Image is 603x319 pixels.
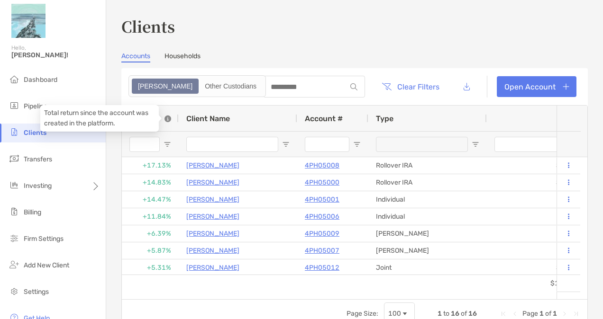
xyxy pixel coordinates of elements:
span: of [461,310,467,318]
div: Individual [368,208,487,225]
span: Client Name [186,114,230,123]
img: billing icon [9,206,20,217]
div: Last Page [572,310,580,318]
span: Investing [24,182,52,190]
div: +17.13% [122,157,179,174]
div: First Page [500,310,507,318]
span: Firm Settings [24,235,64,243]
span: of [545,310,551,318]
input: Client Name Filter Input [186,137,278,152]
span: Clients [24,129,46,137]
button: Open Filter Menu [164,141,171,148]
div: +14.47% [122,191,179,208]
a: [PERSON_NAME] [186,262,239,274]
span: Dashboard [24,76,57,84]
span: to [443,310,449,318]
div: +5.31% [122,259,179,276]
div: Other Custodians [200,80,262,93]
img: investing icon [9,179,20,191]
div: Zoe [133,80,198,93]
a: Open Account [497,76,576,97]
span: 1 [438,310,442,318]
div: +6.39% [122,225,179,242]
a: 4PH05007 [305,245,339,257]
img: dashboard icon [9,73,20,85]
a: 4PH05001 [305,194,339,205]
input: Account # Filter Input [305,137,349,152]
span: Account # [305,114,343,123]
span: 16 [451,310,459,318]
input: Balance Filter Input [494,137,586,152]
a: 4PH05008 [305,159,339,171]
img: settings icon [9,285,20,297]
span: Settings [24,288,49,296]
a: [PERSON_NAME] [186,159,239,171]
span: Pipeline [24,102,47,110]
div: segmented control [128,75,266,97]
div: Next Page [561,310,568,318]
div: ITD [147,114,171,123]
div: Previous Page [511,310,519,318]
div: Individual [368,191,487,208]
a: Accounts [121,52,150,62]
input: ITD Filter Input [129,137,160,152]
button: Open Filter Menu [472,141,479,148]
img: add_new_client icon [9,259,20,270]
div: Page Size: [347,310,378,318]
span: [PERSON_NAME]! [11,51,100,59]
div: Rollover IRA [368,174,487,191]
img: firm-settings icon [9,232,20,244]
div: +14.83% [122,174,179,191]
div: +5.87% [122,242,179,259]
span: Billing [24,208,41,216]
button: Open Filter Menu [282,141,290,148]
span: 1 [539,310,544,318]
img: transfers icon [9,153,20,164]
a: 4PH05009 [305,228,339,239]
a: [PERSON_NAME] [186,194,239,205]
a: Households [164,52,201,62]
button: Open Filter Menu [353,141,361,148]
img: pipeline icon [9,100,20,111]
a: [PERSON_NAME] [186,211,239,222]
div: 100 [388,310,401,318]
h3: Clients [121,15,588,37]
a: [PERSON_NAME] [186,177,239,188]
div: [PERSON_NAME] [368,225,487,242]
a: [PERSON_NAME] [186,245,239,257]
div: Rollover IRA [368,157,487,174]
div: +11.84% [122,208,179,225]
div: Total return since the account was created in the platform. [40,105,159,132]
a: [PERSON_NAME] [186,228,239,239]
img: Zoe Logo [11,4,46,38]
a: 4PH05000 [305,177,339,188]
span: Transfers [24,155,52,163]
span: Type [376,114,393,123]
span: Add New Client [24,261,69,269]
span: 16 [468,310,477,318]
span: 1 [553,310,557,318]
a: 4PH05006 [305,211,339,222]
div: Joint [368,259,487,276]
button: Clear Filters [375,76,447,97]
img: clients icon [9,126,20,138]
span: Page [522,310,538,318]
a: 4PH05012 [305,262,339,274]
div: [PERSON_NAME] [368,242,487,259]
img: input icon [350,83,357,90]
